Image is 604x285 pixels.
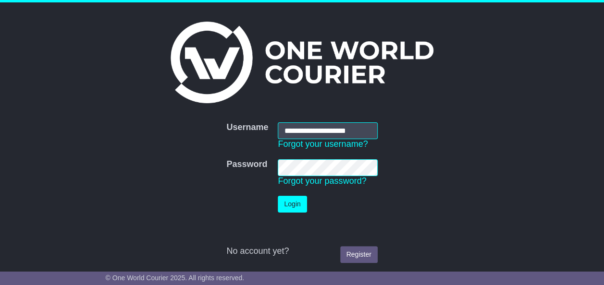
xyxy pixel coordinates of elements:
a: Forgot your password? [278,176,366,186]
a: Register [340,246,378,263]
label: Username [226,122,268,133]
span: © One World Courier 2025. All rights reserved. [106,274,245,282]
button: Login [278,196,307,213]
img: One World [171,22,433,103]
div: No account yet? [226,246,377,257]
a: Forgot your username? [278,139,368,149]
label: Password [226,159,267,170]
